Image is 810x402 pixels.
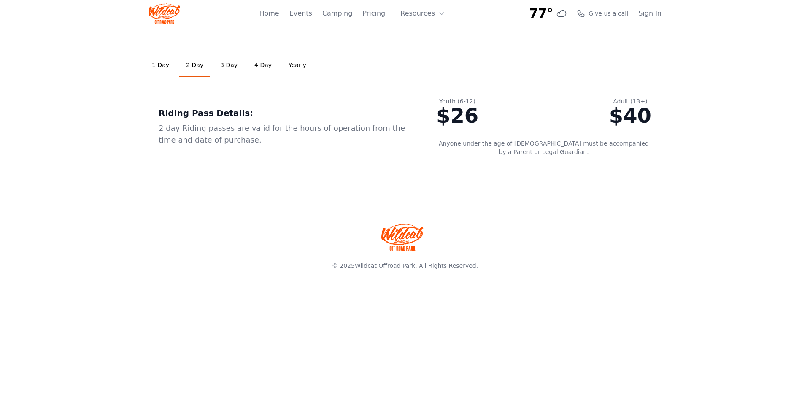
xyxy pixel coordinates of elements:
[395,5,450,22] button: Resources
[213,54,244,77] a: 3 Day
[148,3,180,24] img: Wildcat Logo
[609,105,651,126] div: $40
[259,8,279,19] a: Home
[282,54,313,77] a: Yearly
[362,8,385,19] a: Pricing
[355,262,415,269] a: Wildcat Offroad Park
[589,9,628,18] span: Give us a call
[332,262,478,269] span: © 2025 . All Rights Reserved.
[322,8,352,19] a: Camping
[381,224,424,251] img: Wildcat Offroad park
[159,107,409,119] div: Riding Pass Details:
[638,8,661,19] a: Sign In
[179,54,210,77] a: 2 Day
[577,9,628,18] a: Give us a call
[436,105,478,126] div: $26
[145,54,176,77] a: 1 Day
[436,97,478,105] div: Youth (6-12)
[436,139,651,156] p: Anyone under the age of [DEMOGRAPHIC_DATA] must be accompanied by a Parent or Legal Guardian.
[289,8,312,19] a: Events
[159,122,409,146] div: 2 day Riding passes are valid for the hours of operation from the time and date of purchase.
[248,54,278,77] a: 4 Day
[609,97,651,105] div: Adult (13+)
[529,6,553,21] span: 77°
